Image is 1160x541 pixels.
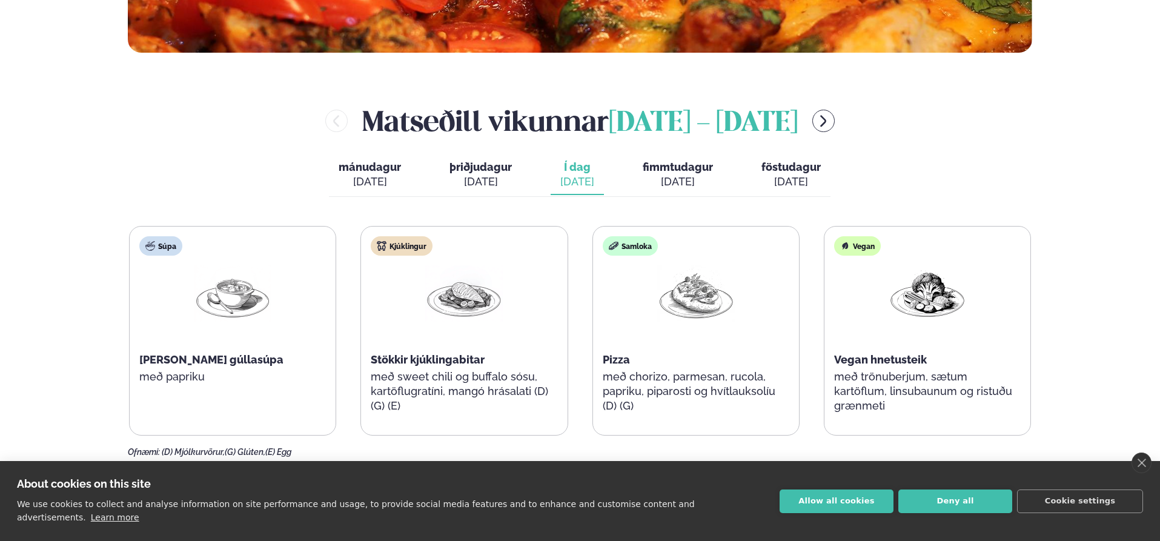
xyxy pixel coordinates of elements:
a: Learn more [91,513,139,522]
button: Í dag [DATE] [551,155,604,195]
span: fimmtudagur [643,161,713,173]
span: [PERSON_NAME] gúllasúpa [139,353,283,366]
img: Vegan.svg [840,241,850,251]
div: [DATE] [339,174,401,189]
span: Stökkir kjúklingabitar [371,353,485,366]
button: Cookie settings [1017,490,1143,513]
button: Allow all cookies [780,490,893,513]
span: Ofnæmi: [128,447,160,457]
p: We use cookies to collect and analyse information on site performance and usage, to provide socia... [17,499,695,522]
img: chicken.svg [377,241,386,251]
button: föstudagur [DATE] [752,155,830,195]
p: með chorizo, parmesan, rucola, papriku, piparosti og hvítlauksolíu (D) (G) [603,370,789,413]
img: sandwich-new-16px.svg [609,241,618,251]
div: Kjúklingur [371,236,433,256]
p: með sweet chili og buffalo sósu, kartöflugratíni, mangó hrásalati (D) (G) (E) [371,370,557,413]
button: Deny all [898,490,1012,513]
button: menu-btn-left [325,110,348,132]
img: Soup.png [194,265,271,322]
div: Vegan [834,236,881,256]
div: [DATE] [643,174,713,189]
button: menu-btn-right [812,110,835,132]
span: föstudagur [761,161,821,173]
a: close [1132,453,1152,473]
img: Chicken-breast.png [425,265,503,322]
span: Pizza [603,353,630,366]
span: (G) Glúten, [225,447,265,457]
span: (D) Mjólkurvörur, [162,447,225,457]
div: [DATE] [761,174,821,189]
div: [DATE] [560,174,594,189]
strong: About cookies on this site [17,477,151,490]
span: (E) Egg [265,447,291,457]
img: Pizza-Bread.png [657,265,735,322]
div: [DATE] [449,174,512,189]
p: með papriku [139,370,326,384]
div: Súpa [139,236,182,256]
span: þriðjudagur [449,161,512,173]
button: mánudagur [DATE] [329,155,411,195]
button: þriðjudagur [DATE] [440,155,522,195]
span: Vegan hnetusteik [834,353,927,366]
button: fimmtudagur [DATE] [633,155,723,195]
h2: Matseðill vikunnar [362,101,798,141]
span: Í dag [560,160,594,174]
p: með trönuberjum, sætum kartöflum, linsubaunum og ristuðu grænmeti [834,370,1021,413]
span: [DATE] - [DATE] [609,110,798,137]
img: Vegan.png [889,265,966,322]
span: mánudagur [339,161,401,173]
div: Samloka [603,236,658,256]
img: soup.svg [145,241,155,251]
